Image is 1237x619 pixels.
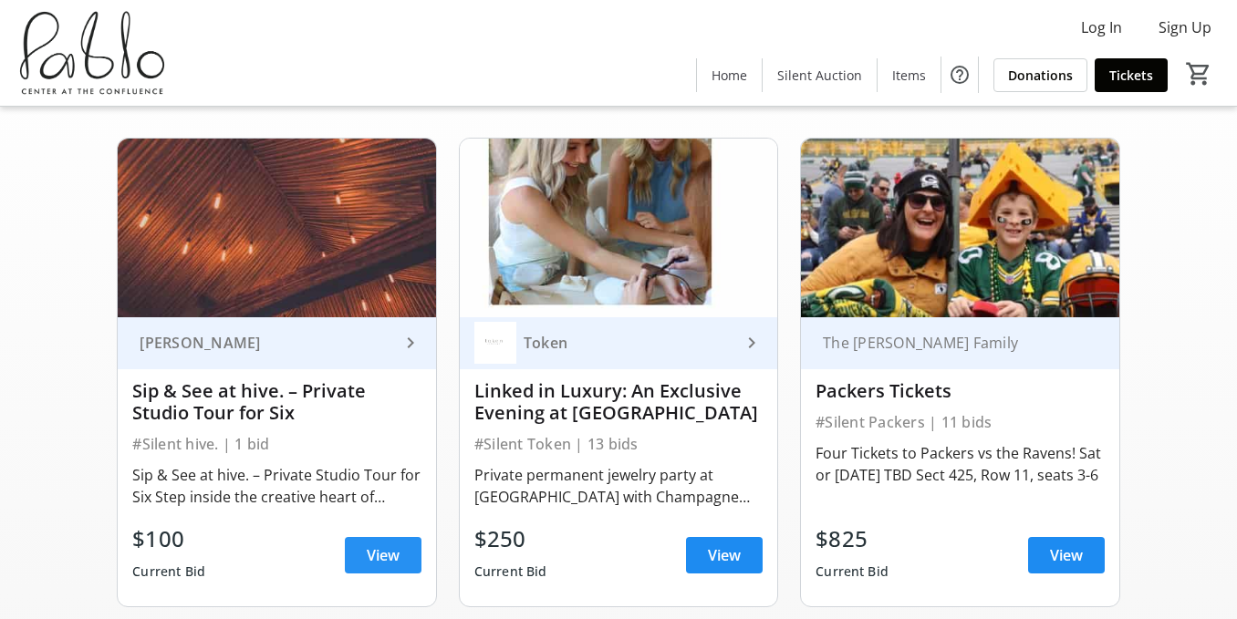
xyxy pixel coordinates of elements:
div: Current Bid [816,555,889,588]
span: Log In [1081,16,1122,38]
div: #Silent hive. | 1 bid [132,431,421,457]
span: View [708,544,741,566]
button: Log In [1066,13,1137,42]
button: Help [941,57,978,93]
div: $100 [132,522,205,555]
mat-icon: keyboard_arrow_right [400,332,421,354]
div: Linked in Luxury: An Exclusive Evening at [GEOGRAPHIC_DATA] [474,380,763,424]
a: Donations [993,58,1087,92]
a: Items [878,58,941,92]
span: Items [892,66,926,85]
a: Home [697,58,762,92]
span: Home [712,66,747,85]
mat-icon: keyboard_arrow_right [741,332,763,354]
span: Silent Auction [777,66,862,85]
a: View [1028,537,1105,573]
div: Sip & See at hive. – Private Studio Tour for Six [132,380,421,424]
a: [PERSON_NAME] [118,317,435,369]
div: Token [516,334,741,352]
a: View [686,537,763,573]
img: Token [474,322,516,364]
div: Sip & See at hive. – Private Studio Tour for Six Step inside the creative heart of music-making a... [132,464,421,508]
div: $825 [816,522,889,555]
div: The [PERSON_NAME] Family [816,334,1082,352]
button: Cart [1182,57,1215,90]
img: Pablo Center's Logo [11,7,173,98]
div: Current Bid [132,555,205,588]
img: Sip & See at hive. – Private Studio Tour for Six [118,139,435,317]
div: $250 [474,522,547,555]
div: Packers Tickets [816,380,1104,402]
button: Sign Up [1144,13,1226,42]
a: TokenToken [460,317,777,369]
img: Packers Tickets [801,139,1118,317]
div: Current Bid [474,555,547,588]
span: Sign Up [1159,16,1211,38]
span: Donations [1008,66,1073,85]
span: View [1050,544,1083,566]
img: Linked in Luxury: An Exclusive Evening at Token [460,139,777,317]
div: Four Tickets to Packers vs the Ravens! Sat or [DATE] TBD Sect 425, Row 11, seats 3-6 [816,442,1104,486]
div: #Silent Packers | 11 bids [816,409,1104,435]
div: Private permanent jewelry party at [GEOGRAPHIC_DATA] with Champagne and a VIP studio tour with th... [474,464,763,508]
div: [PERSON_NAME] [132,334,399,352]
a: View [345,537,421,573]
span: Tickets [1109,66,1153,85]
span: View [367,544,400,566]
a: Tickets [1095,58,1168,92]
a: Silent Auction [763,58,877,92]
div: #Silent Token | 13 bids [474,431,763,457]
